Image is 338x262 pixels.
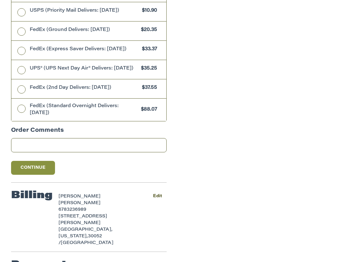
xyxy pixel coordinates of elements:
span: FedEx (2nd Day Delivers: [DATE]) [30,84,139,92]
span: $37.55 [139,84,157,92]
span: $20.35 [138,27,157,34]
span: $33.37 [139,46,157,53]
span: $88.07 [138,106,157,113]
legend: Order Comments [11,126,64,138]
span: [STREET_ADDRESS][PERSON_NAME] [58,214,107,225]
span: [PERSON_NAME] [58,201,101,205]
h2: Billing [11,189,52,202]
span: $10.90 [139,7,157,15]
span: 6783236989 [58,208,86,212]
span: $35.25 [138,65,157,72]
span: [PERSON_NAME] [58,194,101,199]
span: FedEx (Standard Overnight Delivers: [DATE]) [30,103,138,117]
button: Edit [148,192,167,201]
span: [GEOGRAPHIC_DATA] [61,241,114,245]
span: FedEx (Express Saver Delivers: [DATE]) [30,46,139,53]
span: [GEOGRAPHIC_DATA], [58,228,113,232]
span: [US_STATE], [58,234,88,239]
button: Continue [11,161,55,175]
span: UPS® (UPS Next Day Air® Delivers: [DATE]) [30,65,138,72]
span: FedEx (Ground Delivers: [DATE]) [30,27,138,34]
span: USPS (Priority Mail Delivers: [DATE]) [30,7,139,15]
span: 30052 / [58,234,102,245]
